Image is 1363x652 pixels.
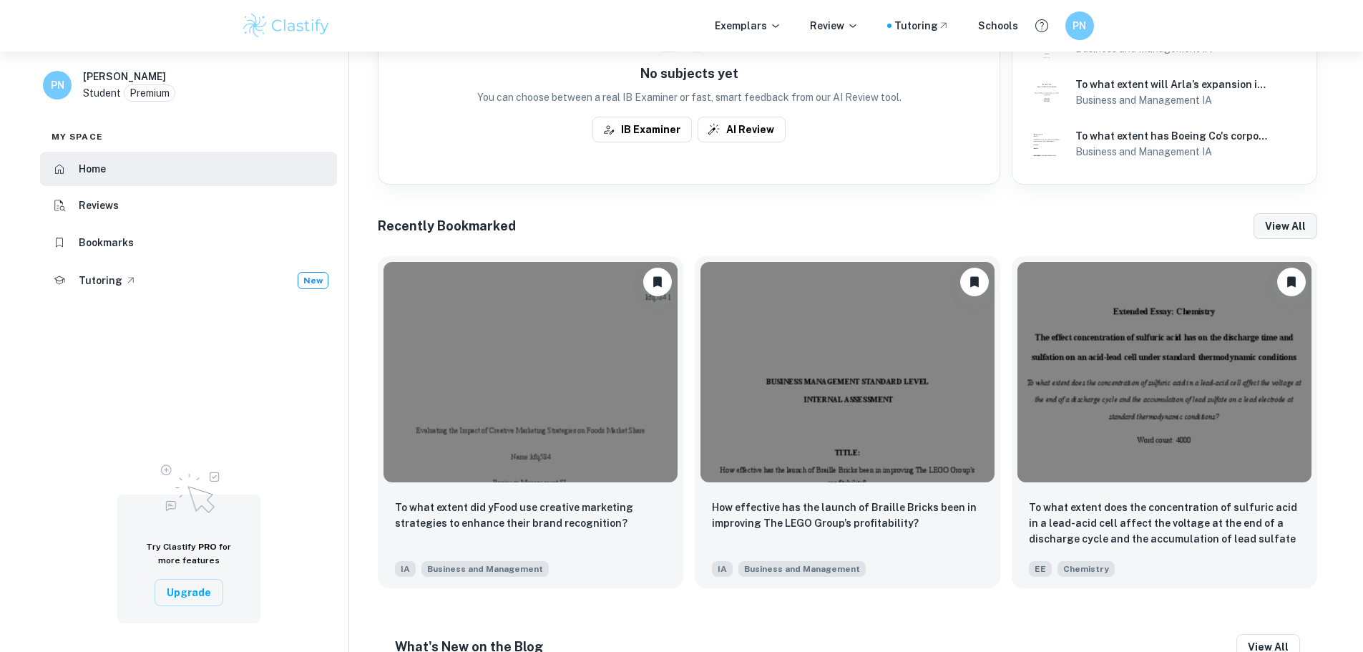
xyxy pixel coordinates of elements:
[378,216,516,236] h6: Recently Bookmarked
[79,273,122,288] h6: Tutoring
[978,18,1018,34] a: Schools
[695,256,1000,588] a: UnbookmarkHow effective has the launch of Braille Bricks been in improving The LEGO Group’s profi...
[1075,92,1268,108] h6: Business and Management IA
[1065,11,1094,40] button: PN
[1075,128,1268,144] h6: To what extent has Boeing Co's corporate culture and decision-making impacted its responsibilitie...
[712,561,733,577] span: IA
[1029,500,1300,548] p: To what extent does the concentration of sulfuric acid in a lead-acid cell affect the voltage at ...
[712,500,983,531] p: How effective has the launch of Braille Bricks been in improving The LEGO Group’s profitability?
[1012,256,1317,588] a: UnbookmarkTo what extent does the concentration of sulfuric acid in a lead-acid cell affect the v...
[1029,561,1052,577] span: EE
[1277,268,1306,296] button: Unbookmark
[700,262,995,482] img: Business and Management IA example thumbnail: How effective has the launch of Braille
[79,161,106,177] h6: Home
[79,235,134,250] h6: Bookmarks
[1030,14,1054,38] button: Help and Feedback
[1075,144,1268,160] h6: Business and Management IA
[135,540,243,568] h6: Try Clastify for more features
[738,561,866,577] span: Business and Management
[1030,75,1064,110] img: Business and Management IA example thumbnail: To what extent will Arla’s expansion in
[79,198,119,213] h6: Reviews
[1075,77,1268,92] h6: To what extent will Arla’s expansion into the plant-based butter in [GEOGRAPHIC_DATA] succeed in ...
[153,456,225,517] img: Upgrade to Pro
[1254,213,1317,239] button: View all
[698,117,786,142] button: AI Review
[49,77,66,93] h6: PN
[198,542,217,552] span: PRO
[40,189,337,223] a: Reviews
[241,11,332,40] img: Clastify logo
[155,579,223,606] button: Upgrade
[643,268,672,296] button: Unbookmark
[378,256,683,588] a: UnbookmarkTo what extent did yFood use creative marketing strategies to enhance their brand recog...
[83,85,121,101] p: Student
[52,130,103,143] span: My space
[40,263,337,298] a: TutoringNew
[395,500,666,531] p: To what extent did yFood use creative marketing strategies to enhance their brand recognition?
[298,274,328,287] span: New
[1030,127,1064,161] img: Business and Management IA example thumbnail: To what extent has Boeing Co's corporate
[40,225,337,260] a: Bookmarks
[384,64,994,84] h6: No subjects yet
[421,561,549,577] span: Business and Management
[1057,561,1115,577] span: Chemistry
[1071,18,1088,34] h6: PN
[130,85,170,101] p: Premium
[592,117,692,142] button: IB Examiner
[83,69,166,84] h6: [PERSON_NAME]
[395,561,416,577] span: IA
[384,89,994,105] p: You can choose between a real IB Examiner or fast, smart feedback from our AI Review tool.
[810,18,859,34] p: Review
[1017,262,1311,482] img: Chemistry EE example thumbnail: To what extent does the concentration of
[960,268,989,296] button: Unbookmark
[1024,69,1305,115] a: Business and Management IA example thumbnail: To what extent will Arla’s expansion inTo what exte...
[715,18,781,34] p: Exemplars
[40,152,337,186] a: Home
[384,262,678,482] img: Business and Management IA example thumbnail: To what extent did yFood use creative ma
[894,18,949,34] a: Tutoring
[1024,121,1305,167] a: Business and Management IA example thumbnail: To what extent has Boeing Co's corporateTo what ext...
